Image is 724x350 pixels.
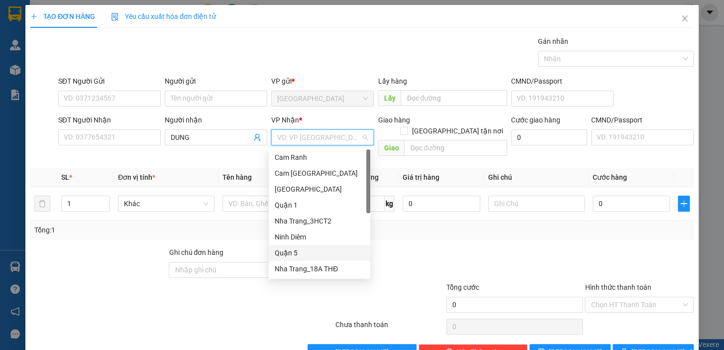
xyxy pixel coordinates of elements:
[269,261,370,277] div: Nha Trang_18A THĐ
[511,116,560,124] label: Cước giao hàng
[681,14,689,22] span: close
[275,232,364,242] div: Ninh Diêm
[275,263,364,274] div: Nha Trang_18A THĐ
[271,116,299,124] span: VP Nhận
[446,283,479,291] span: Tổng cước
[275,200,364,211] div: Quận 1
[378,77,407,85] span: Lấy hàng
[385,196,395,212] span: kg
[408,125,507,136] span: [GEOGRAPHIC_DATA] tận nơi
[269,165,370,181] div: Cam Thành Bắc
[169,248,223,256] label: Ghi chú đơn hàng
[275,216,364,227] div: Nha Trang_3HCT2
[58,115,161,125] div: SĐT Người Nhận
[165,115,267,125] div: Người nhận
[403,173,439,181] span: Giá trị hàng
[403,196,480,212] input: 0
[678,200,689,208] span: plus
[277,91,368,106] span: Ninh Hòa
[401,90,507,106] input: Dọc đường
[269,149,370,165] div: Cam Ranh
[34,196,50,212] button: delete
[253,133,261,141] span: user-add
[222,173,252,181] span: Tên hàng
[275,247,364,258] div: Quận 5
[275,184,364,195] div: [GEOGRAPHIC_DATA]
[538,37,568,45] label: Gán nhãn
[118,173,155,181] span: Đơn vị tính
[169,262,306,278] input: Ghi chú đơn hàng
[269,181,370,197] div: Ninh Hòa
[671,5,699,33] button: Close
[585,283,651,291] label: Hình thức thanh toán
[378,90,401,106] span: Lấy
[269,245,370,261] div: Quận 5
[30,12,95,20] span: TẠO ĐƠN HÀNG
[484,168,589,187] th: Ghi chú
[124,196,208,211] span: Khác
[488,196,585,212] input: Ghi Chú
[58,76,161,87] div: SĐT Người Gửi
[404,140,507,156] input: Dọc đường
[593,173,627,181] span: Cước hàng
[334,319,445,337] div: Chưa thanh toán
[378,140,404,156] span: Giao
[275,152,364,163] div: Cam Ranh
[511,129,587,145] input: Cước giao hàng
[511,76,614,87] div: CMND/Passport
[34,225,280,235] div: Tổng: 1
[30,13,37,20] span: plus
[275,168,364,179] div: Cam [GEOGRAPHIC_DATA]
[591,115,694,125] div: CMND/Passport
[165,76,267,87] div: Người gửi
[678,196,690,212] button: plus
[269,197,370,213] div: Quận 1
[269,213,370,229] div: Nha Trang_3HCT2
[111,13,119,21] img: icon
[61,173,69,181] span: SL
[271,76,374,87] div: VP gửi
[269,229,370,245] div: Ninh Diêm
[111,12,216,20] span: Yêu cầu xuất hóa đơn điện tử
[222,196,319,212] input: VD: Bàn, Ghế
[378,116,410,124] span: Giao hàng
